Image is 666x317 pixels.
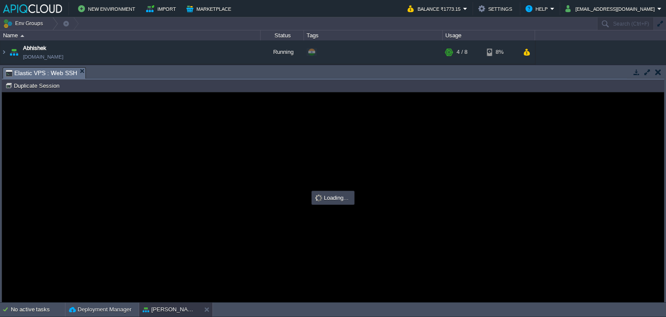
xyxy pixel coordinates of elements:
[5,82,62,89] button: Duplicate Session
[0,40,7,64] img: AMDAwAAAACH5BAEAAAAALAAAAAABAAEAAAICRAEAOw==
[143,305,197,314] button: [PERSON_NAME]
[78,3,138,14] button: New Environment
[261,64,304,88] div: Running
[408,3,463,14] button: Balance ₹1773.15
[8,64,20,88] img: AMDAwAAAACH5BAEAAAAALAAAAAABAAEAAAICRAEAOw==
[261,30,304,40] div: Status
[478,3,515,14] button: Settings
[457,40,467,64] div: 4 / 8
[304,30,442,40] div: Tags
[11,303,65,317] div: No active tasks
[565,3,657,14] button: [EMAIL_ADDRESS][DOMAIN_NAME]
[526,3,550,14] button: Help
[457,64,467,88] div: 4 / 8
[487,64,515,88] div: 12%
[3,4,62,13] img: APIQCloud
[3,17,46,30] button: Env Groups
[1,30,260,40] div: Name
[186,3,234,14] button: Marketplace
[261,40,304,64] div: Running
[69,305,131,314] button: Deployment Manager
[8,40,20,64] img: AMDAwAAAACH5BAEAAAAALAAAAAABAAEAAAICRAEAOw==
[6,68,77,79] span: Elastic VPS : Web SSH
[23,53,63,61] a: [DOMAIN_NAME]
[146,3,179,14] button: Import
[0,64,7,88] img: AMDAwAAAACH5BAEAAAAALAAAAAABAAEAAAICRAEAOw==
[20,35,24,37] img: AMDAwAAAACH5BAEAAAAALAAAAAABAAEAAAICRAEAOw==
[23,44,46,53] a: Abhishek
[487,40,515,64] div: 8%
[313,192,353,204] div: Loading...
[443,30,535,40] div: Usage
